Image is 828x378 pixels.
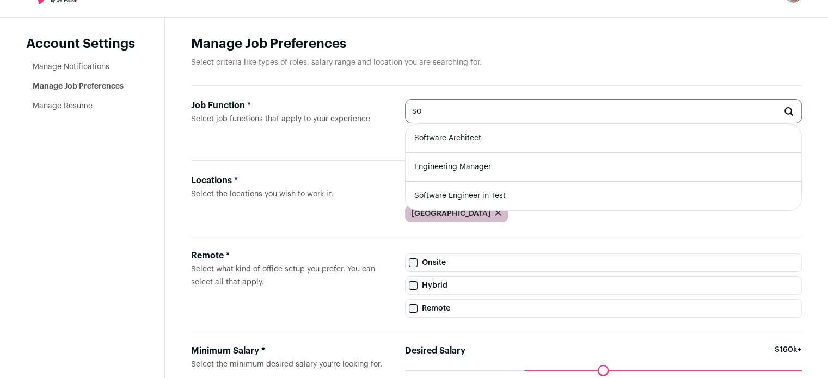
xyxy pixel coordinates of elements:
[406,153,801,182] li: Engineering Manager
[191,35,802,53] h1: Manage Job Preferences
[26,35,138,53] header: Account Settings
[33,63,109,71] a: Manage Notifications
[405,299,802,318] label: Remote
[191,115,370,123] span: Select job functions that apply to your experience
[405,99,802,123] input: Job Function
[409,304,418,313] input: Remote
[406,182,801,210] li: Software Engineer in Test
[191,361,382,368] span: Select the minimum desired salary you’re looking for.
[409,258,418,267] input: Onsite
[405,276,802,295] label: Hybrid
[191,57,802,68] p: Select criteria like types of roles, salary range and location you are searching for.
[191,190,333,198] span: Select the locations you wish to work in
[33,102,93,110] a: Manage Resume
[409,281,418,290] input: Hybrid
[191,344,388,357] div: Minimum Salary *
[33,83,124,90] a: Manage Job Preferences
[191,174,388,187] div: Locations *
[406,124,801,153] li: Software Architect
[405,344,465,357] label: Desired Salary
[412,208,490,219] span: [GEOGRAPHIC_DATA]
[775,344,802,370] span: $160k+
[191,265,375,286] span: Select what kind of office setup you prefer. You can select all that apply.
[405,253,802,272] label: Onsite
[191,249,388,262] div: Remote *
[191,99,388,112] div: Job Function *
